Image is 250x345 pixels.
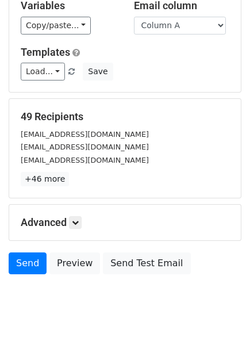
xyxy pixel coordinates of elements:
button: Save [83,63,113,80]
a: Send Test Email [103,252,190,274]
h5: Advanced [21,216,229,229]
a: +46 more [21,172,69,186]
h5: 49 Recipients [21,110,229,123]
a: Templates [21,46,70,58]
a: Send [9,252,47,274]
a: Preview [49,252,100,274]
a: Load... [21,63,65,80]
small: [EMAIL_ADDRESS][DOMAIN_NAME] [21,156,149,164]
a: Copy/paste... [21,17,91,34]
small: [EMAIL_ADDRESS][DOMAIN_NAME] [21,143,149,151]
small: [EMAIL_ADDRESS][DOMAIN_NAME] [21,130,149,139]
iframe: Chat Widget [193,290,250,345]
